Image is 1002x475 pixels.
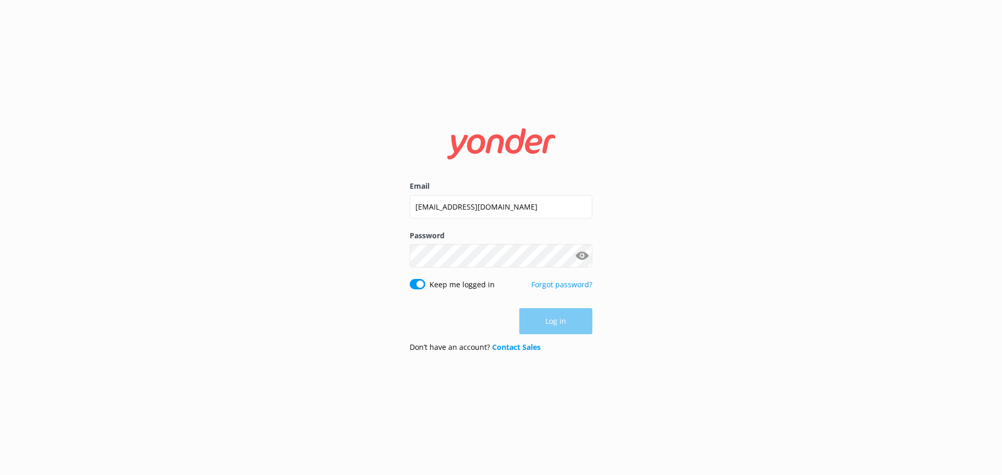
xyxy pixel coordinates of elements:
p: Don’t have an account? [410,342,541,353]
input: user@emailaddress.com [410,195,592,218]
label: Keep me logged in [430,279,495,290]
a: Contact Sales [492,342,541,352]
label: Password [410,230,592,241]
button: Show password [571,246,592,266]
label: Email [410,180,592,192]
a: Forgot password? [531,279,592,289]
